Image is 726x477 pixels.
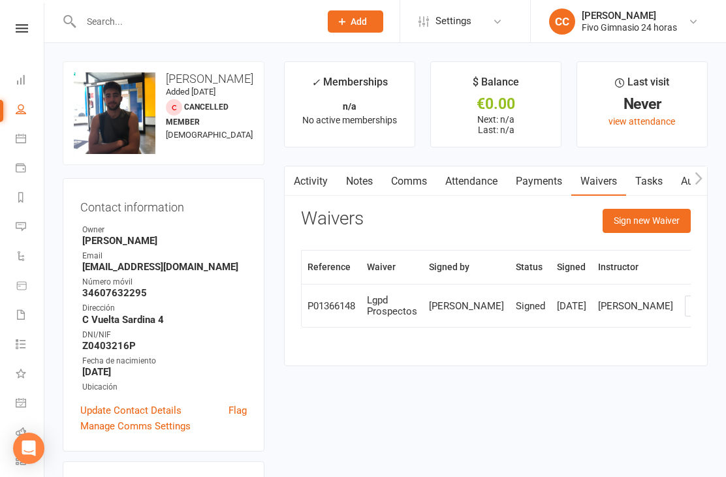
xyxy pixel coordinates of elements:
[166,87,215,97] time: Added [DATE]
[367,295,417,316] div: Lgpd Prospectos
[82,235,247,247] strong: [PERSON_NAME]
[516,301,545,312] div: Signed
[166,130,253,140] span: [DEMOGRAPHIC_DATA]
[82,329,247,341] div: DNI/NIF
[16,272,45,301] a: Product Sales
[302,115,397,125] span: No active memberships
[82,314,247,326] strong: C Vuelta Sardina 4
[551,251,592,284] th: Signed
[16,184,45,213] a: Reports
[82,355,247,367] div: Fecha de nacimiento
[80,196,247,214] h3: Contact information
[166,102,229,127] span: Cancelled member
[82,261,247,273] strong: [EMAIL_ADDRESS][DOMAIN_NAME]
[74,72,253,85] h3: [PERSON_NAME]
[82,302,247,315] div: Dirección
[435,7,471,36] span: Settings
[16,96,45,125] a: People
[13,433,44,464] div: Open Intercom Messenger
[343,101,356,112] strong: n/a
[382,166,436,196] a: Comms
[615,74,669,97] div: Last visit
[16,390,45,419] a: General attendance kiosk mode
[80,418,191,434] a: Manage Comms Settings
[589,97,695,111] div: Never
[82,381,247,393] div: Ubicación
[285,166,337,196] a: Activity
[74,72,155,154] img: image1759943731.png
[557,301,586,312] div: [DATE]
[82,287,247,299] strong: 34607632295
[626,166,672,196] a: Tasks
[16,125,45,155] a: Calendar
[337,166,382,196] a: Notes
[510,251,551,284] th: Status
[80,403,181,418] a: Update Contact Details
[436,166,507,196] a: Attendance
[302,251,361,284] th: Reference
[598,301,673,312] div: [PERSON_NAME]
[473,74,519,97] div: $ Balance
[82,224,247,236] div: Owner
[16,155,45,184] a: Payments
[582,10,677,22] div: [PERSON_NAME]
[592,251,679,284] th: Instructor
[82,366,247,378] strong: [DATE]
[16,419,45,448] a: Roll call kiosk mode
[16,360,45,390] a: What's New
[308,301,355,312] div: P01366148
[82,250,247,262] div: Email
[82,276,247,288] div: Número móvil
[608,116,675,127] a: view attendance
[423,251,510,284] th: Signed by
[328,10,383,33] button: Add
[229,403,247,418] a: Flag
[351,16,367,27] span: Add
[443,97,549,111] div: €0.00
[582,22,677,33] div: Fivo Gimnasio 24 horas
[311,74,388,98] div: Memberships
[361,251,423,284] th: Waiver
[16,67,45,96] a: Dashboard
[301,209,364,229] h3: Waivers
[507,166,571,196] a: Payments
[429,301,504,312] div: [PERSON_NAME]
[549,8,575,35] div: CC
[82,340,247,352] strong: Z0403216P
[571,166,626,196] a: Waivers
[77,12,311,31] input: Search...
[443,114,549,135] p: Next: n/a Last: n/a
[311,76,320,89] i: ✓
[603,209,691,232] button: Sign new Waiver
